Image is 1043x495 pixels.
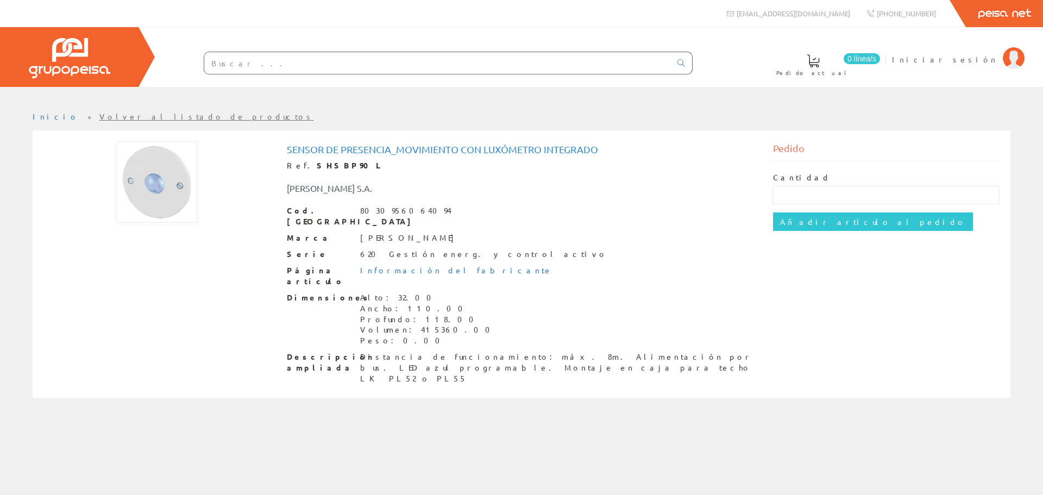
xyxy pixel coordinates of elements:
[360,335,497,346] div: Peso: 0.00
[360,205,451,216] div: 8030956064094
[360,352,757,384] div: Distancia de funcionamiento: máx. 8m. Alimentación por bus. LED azul programable. Montaje en caja...
[877,9,936,18] span: [PHONE_NUMBER]
[204,52,671,74] input: Buscar ...
[287,233,352,243] span: Marca
[99,111,314,121] a: Volver al listado de productos
[360,249,607,260] div: 620 Gestión energ. y control activo
[360,314,497,325] div: Profundo: 118.00
[287,205,352,227] span: Cod. [GEOGRAPHIC_DATA]
[360,303,497,314] div: Ancho: 110.00
[279,182,562,195] div: [PERSON_NAME] S.A.
[29,38,110,78] img: Grupo Peisa
[892,54,997,65] span: Iniciar sesión
[317,160,385,170] strong: SHSBP90L
[360,292,497,303] div: Alto: 32.00
[287,144,757,155] h1: Sensor de presencia_movimiento con luxómetro integrado
[737,9,850,18] span: [EMAIL_ADDRESS][DOMAIN_NAME]
[773,212,973,231] input: Añadir artículo al pedido
[287,265,352,287] span: Página artículo
[773,172,831,183] label: Cantidad
[360,324,497,335] div: Volumen: 415360.00
[360,265,552,275] a: Información del fabricante
[287,249,352,260] span: Serie
[360,233,460,243] div: [PERSON_NAME]
[776,67,850,78] span: Pedido actual
[287,292,352,303] span: Dimensiones
[287,160,757,171] div: Ref.
[892,45,1025,55] a: Iniciar sesión
[287,352,352,373] span: Descripción ampliada
[773,141,1000,161] div: Pedido
[33,111,79,121] a: Inicio
[844,53,880,64] span: 0 línea/s
[116,141,198,223] img: Foto artículo Sensor de presencia_movimiento con luxómetro integrado (150x150)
